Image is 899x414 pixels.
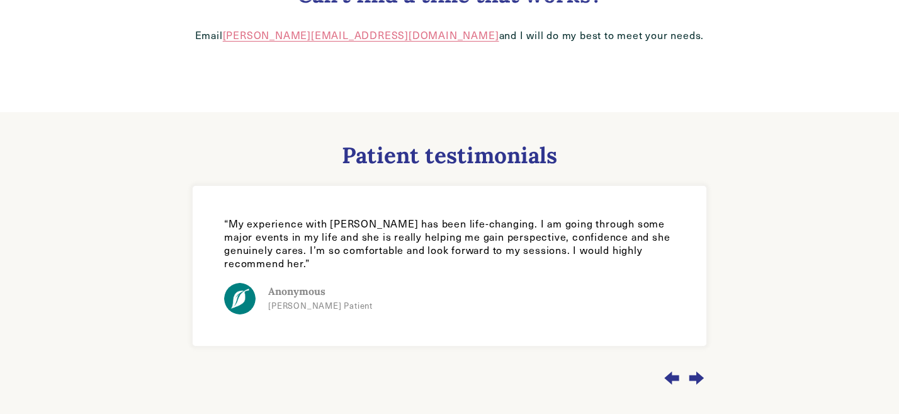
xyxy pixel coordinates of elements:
[268,285,373,298] h3: Anonymous
[224,283,256,314] img: IvyLane-whiteLeaf-greenCircle.png
[166,29,733,42] p: Email and I will do my best to meet your needs.
[224,217,675,270] p: “My experience with [PERSON_NAME] has been life-changing. I am going through some major events in...
[186,142,713,170] h3: Patient testimonials
[268,301,373,311] p: [PERSON_NAME] Patient
[686,361,706,395] div: Next slide
[223,28,499,42] a: [PERSON_NAME][EMAIL_ADDRESS][DOMAIN_NAME]
[662,361,682,395] div: Previous slide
